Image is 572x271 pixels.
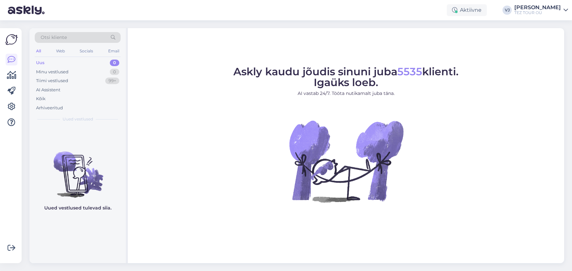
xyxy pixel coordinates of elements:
[30,140,126,199] img: No chats
[78,47,94,55] div: Socials
[5,33,18,46] img: Askly Logo
[105,78,119,84] div: 99+
[44,205,111,211] p: Uued vestlused tulevad siia.
[397,65,422,78] span: 5535
[233,65,459,89] span: Askly kaudu jõudis sinuni juba klienti. Igaüks loeb.
[287,102,405,220] img: No Chat active
[110,60,119,66] div: 0
[36,96,46,102] div: Kõik
[514,5,568,15] a: [PERSON_NAME]TEZ TOUR OÜ
[110,69,119,75] div: 0
[55,47,66,55] div: Web
[107,47,121,55] div: Email
[36,60,45,66] div: Uus
[36,105,63,111] div: Arhiveeritud
[514,5,561,10] div: [PERSON_NAME]
[503,6,512,15] div: VJ
[36,78,68,84] div: Tiimi vestlused
[35,47,42,55] div: All
[514,10,561,15] div: TEZ TOUR OÜ
[36,87,60,93] div: AI Assistent
[41,34,67,41] span: Otsi kliente
[36,69,69,75] div: Minu vestlused
[233,90,459,97] p: AI vastab 24/7. Tööta nutikamalt juba täna.
[63,116,93,122] span: Uued vestlused
[447,4,487,16] div: Aktiivne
